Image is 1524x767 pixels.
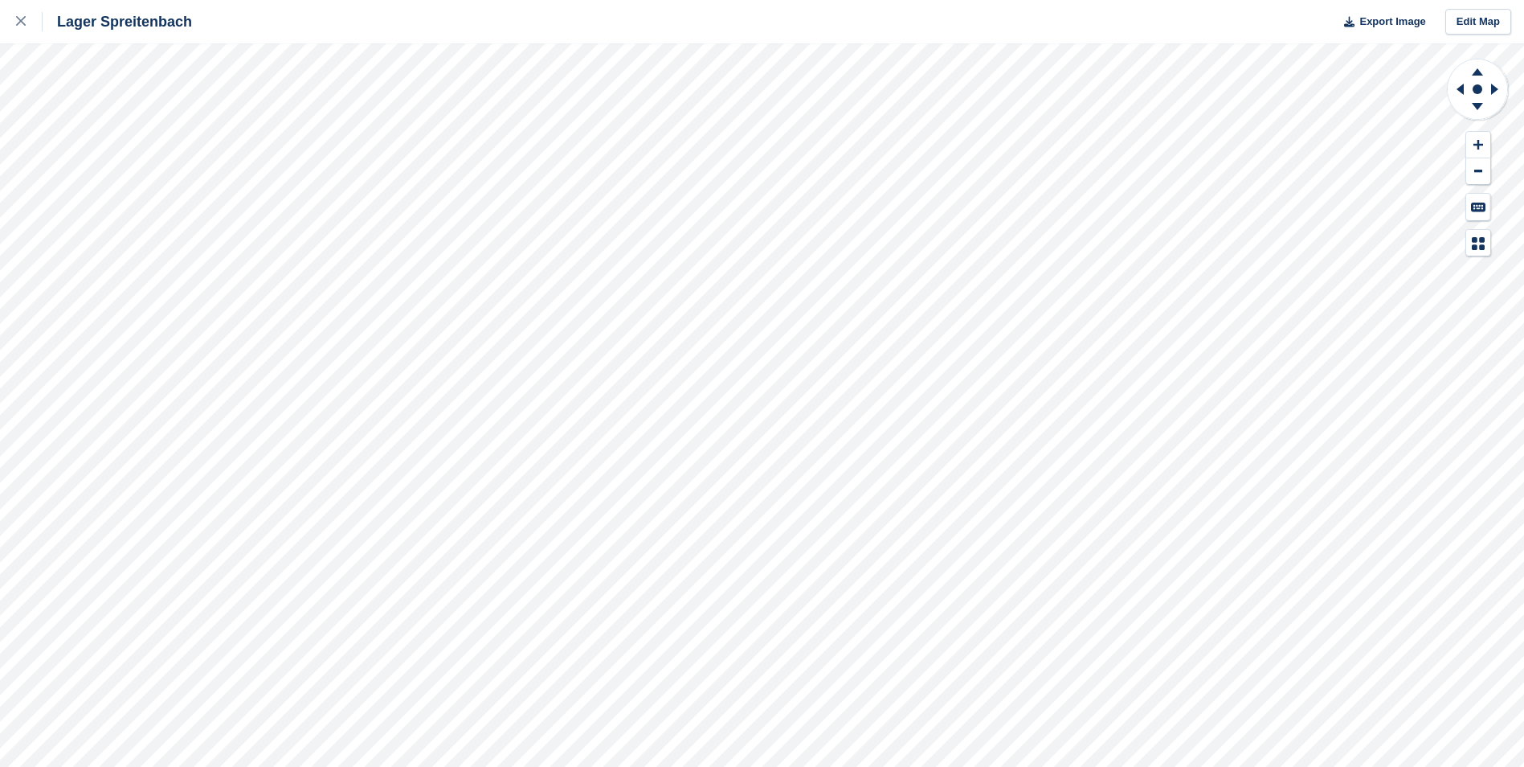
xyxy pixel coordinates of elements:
button: Map Legend [1466,230,1490,256]
div: Lager Spreitenbach [43,12,192,31]
span: Export Image [1359,14,1425,30]
a: Edit Map [1445,9,1511,35]
button: Keyboard Shortcuts [1466,194,1490,220]
button: Zoom Out [1466,158,1490,185]
button: Zoom In [1466,132,1490,158]
button: Export Image [1334,9,1426,35]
